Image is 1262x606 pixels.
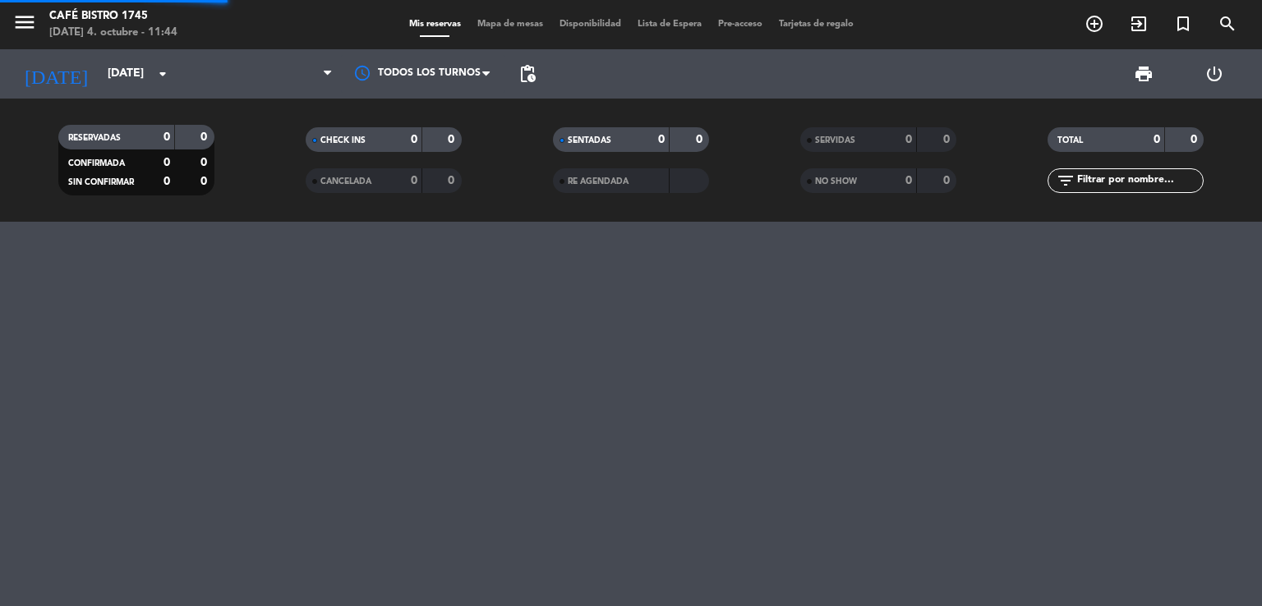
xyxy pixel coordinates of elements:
[905,175,912,186] strong: 0
[448,134,458,145] strong: 0
[815,177,857,186] span: NO SHOW
[568,177,629,186] span: RE AGENDADA
[49,25,177,41] div: [DATE] 4. octubre - 11:44
[1129,14,1149,34] i: exit_to_app
[200,176,210,187] strong: 0
[905,134,912,145] strong: 0
[401,20,469,29] span: Mis reservas
[629,20,710,29] span: Lista de Espera
[49,8,177,25] div: Café Bistro 1745
[1056,171,1075,191] i: filter_list
[200,131,210,143] strong: 0
[469,20,551,29] span: Mapa de mesas
[943,134,953,145] strong: 0
[164,157,170,168] strong: 0
[12,10,37,40] button: menu
[1191,134,1200,145] strong: 0
[1057,136,1083,145] span: TOTAL
[12,56,99,92] i: [DATE]
[1134,64,1154,84] span: print
[1218,14,1237,34] i: search
[411,175,417,186] strong: 0
[164,131,170,143] strong: 0
[1173,14,1193,34] i: turned_in_not
[320,177,371,186] span: CANCELADA
[68,178,134,186] span: SIN CONFIRMAR
[153,64,173,84] i: arrow_drop_down
[411,134,417,145] strong: 0
[1179,49,1250,99] div: LOG OUT
[696,134,706,145] strong: 0
[771,20,862,29] span: Tarjetas de regalo
[164,176,170,187] strong: 0
[12,10,37,34] i: menu
[1085,14,1104,34] i: add_circle_outline
[320,136,366,145] span: CHECK INS
[815,136,855,145] span: SERVIDAS
[551,20,629,29] span: Disponibilidad
[518,64,537,84] span: pending_actions
[710,20,771,29] span: Pre-acceso
[568,136,611,145] span: SENTADAS
[1204,64,1224,84] i: power_settings_new
[68,134,121,142] span: RESERVADAS
[658,134,665,145] strong: 0
[448,175,458,186] strong: 0
[1154,134,1160,145] strong: 0
[1075,172,1203,190] input: Filtrar por nombre...
[943,175,953,186] strong: 0
[68,159,125,168] span: CONFIRMADA
[200,157,210,168] strong: 0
